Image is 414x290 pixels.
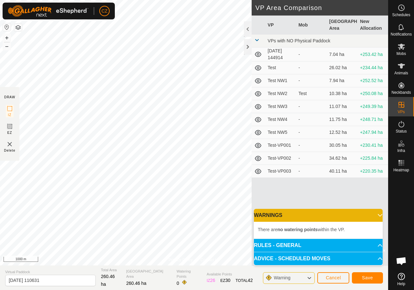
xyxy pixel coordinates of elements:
[327,152,357,165] td: 34.62 ha
[254,213,282,218] span: WARNINGS
[299,168,324,175] div: -
[254,256,330,261] span: ADVICE - SCHEDULED MOVES
[102,8,108,15] span: CZ
[256,4,388,12] h2: VP Area Comparison
[299,90,324,97] div: Test
[357,16,388,35] th: New Allocation
[357,113,388,126] td: +248.71 ha
[357,87,388,100] td: +250.08 ha
[362,275,373,280] span: Save
[7,130,12,135] span: EZ
[357,74,388,87] td: +252.52 ha
[210,278,215,283] span: 26
[327,139,357,152] td: 30.05 ha
[391,91,411,94] span: Neckbands
[3,34,11,42] button: +
[265,61,296,74] td: Test
[5,269,96,275] span: Virtual Paddock
[327,113,357,126] td: 11.75 ha
[299,155,324,162] div: -
[278,227,318,232] b: no watering points
[396,129,407,133] span: Status
[392,251,411,271] div: Open chat
[327,87,357,100] td: 10.38 ha
[265,113,296,126] td: Test NW4
[4,148,16,153] span: Delete
[254,252,383,265] p-accordion-header: ADVICE - SCHEDULED MOVES
[126,269,171,279] span: [GEOGRAPHIC_DATA] Area
[357,48,388,61] td: +253.42 ha
[398,110,405,114] span: VPs
[254,222,383,239] p-accordion-content: WARNINGS
[177,269,202,279] span: Watering Points
[299,64,324,71] div: -
[201,257,220,263] a: Contact Us
[299,77,324,84] div: -
[327,165,357,178] td: 40.11 ha
[397,149,405,153] span: Infra
[357,61,388,74] td: +234.44 ha
[248,278,253,283] span: 42
[394,71,408,75] span: Animals
[327,48,357,61] td: 7.04 ha
[327,61,357,74] td: 26.02 ha
[265,152,296,165] td: Test-VP002
[258,227,345,232] span: There are within the VP.
[357,100,388,113] td: +249.39 ha
[4,95,15,100] div: DRAW
[254,239,383,252] p-accordion-header: RULES - GENERAL
[397,282,405,286] span: Help
[299,116,324,123] div: -
[299,142,324,149] div: -
[265,87,296,100] td: Test NW2
[326,275,341,280] span: Cancel
[8,113,12,117] span: IZ
[8,5,89,17] img: Gallagher Logo
[393,168,409,172] span: Heatmap
[391,32,412,36] span: Notifications
[274,275,290,280] span: Warning
[254,209,383,222] p-accordion-header: WARNINGS
[357,126,388,139] td: +247.94 ha
[327,74,357,87] td: 7.94 ha
[3,42,11,50] button: –
[3,23,11,31] button: Reset Map
[14,24,22,31] button: Map Layers
[299,103,324,110] div: -
[177,281,179,286] span: 0
[6,140,14,148] img: VP
[101,274,115,287] span: 260.46 ha
[101,267,121,273] span: Total Area
[265,16,296,35] th: VP
[317,272,349,284] button: Cancel
[169,257,193,263] a: Privacy Policy
[265,48,296,61] td: [DATE] 144914
[392,13,410,17] span: Schedules
[254,243,301,248] span: RULES - GENERAL
[296,16,327,35] th: Mob
[268,38,331,43] span: VPs with NO Physical Paddock
[357,165,388,178] td: +220.35 ha
[207,272,253,277] span: Available Points
[126,281,146,286] span: 260.46 ha
[265,165,296,178] td: Test-VP003
[299,129,324,136] div: -
[265,74,296,87] td: Test NW1
[299,51,324,58] div: -
[357,139,388,152] td: +230.41 ha
[357,152,388,165] td: +225.84 ha
[327,126,357,139] td: 12.52 ha
[265,126,296,139] td: Test NW5
[265,100,296,113] td: Test NW3
[388,270,414,288] a: Help
[207,277,215,284] div: IZ
[220,277,230,284] div: EZ
[397,52,406,56] span: Mobs
[327,16,357,35] th: [GEOGRAPHIC_DATA] Area
[225,278,231,283] span: 30
[265,139,296,152] td: Test-VP001
[327,100,357,113] td: 11.07 ha
[352,272,383,284] button: Save
[235,277,253,284] div: TOTAL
